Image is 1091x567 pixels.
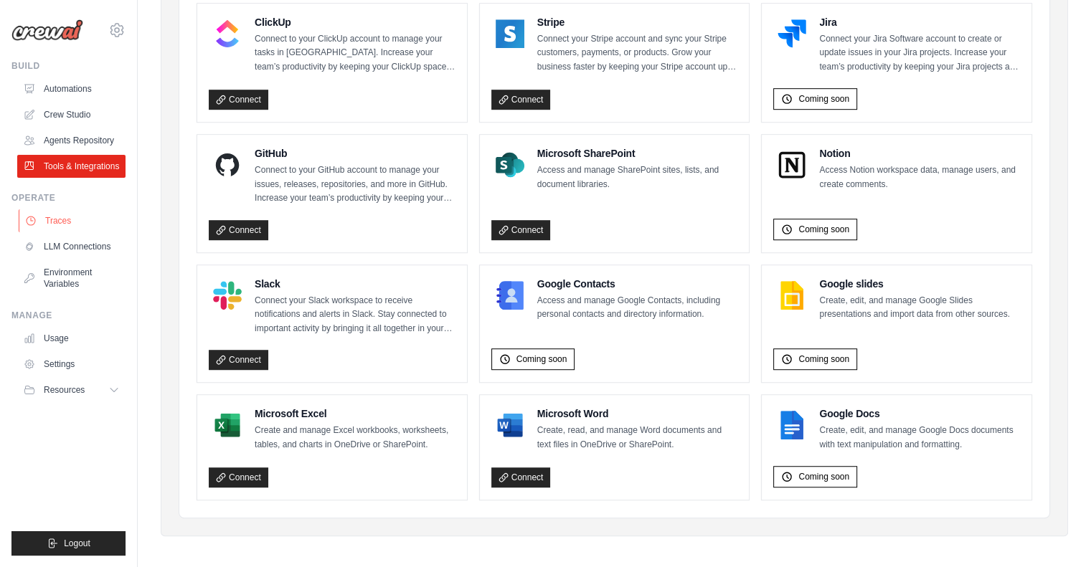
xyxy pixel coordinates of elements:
h4: Google Docs [819,406,1020,421]
h4: Google slides [819,277,1020,291]
p: Access Notion workspace data, manage users, and create comments. [819,163,1020,191]
a: LLM Connections [17,235,126,258]
img: Stripe Logo [496,19,524,48]
p: Create, read, and manage Word documents and text files in OneDrive or SharePoint. [537,424,738,452]
h4: Microsoft SharePoint [537,146,738,161]
p: Connect to your GitHub account to manage your issues, releases, repositories, and more in GitHub.... [255,163,455,206]
img: ClickUp Logo [213,19,242,48]
h4: GitHub [255,146,455,161]
img: Notion Logo [778,151,806,179]
h4: Slack [255,277,455,291]
h4: Notion [819,146,1020,161]
span: Resources [44,384,85,396]
h4: ClickUp [255,15,455,29]
button: Logout [11,531,126,556]
p: Create and manage Excel workbooks, worksheets, tables, and charts in OneDrive or SharePoint. [255,424,455,452]
img: Google Contacts Logo [496,281,524,310]
span: Logout [64,538,90,549]
h4: Microsoft Word [537,406,738,421]
a: Crew Studio [17,103,126,126]
h4: Stripe [537,15,738,29]
img: Jira Logo [778,19,806,48]
a: Connect [491,467,551,487]
span: Coming soon [798,93,849,105]
p: Create, edit, and manage Google Slides presentations and import data from other sources. [819,294,1020,322]
a: Connect [209,350,268,370]
div: Manage [11,310,126,321]
span: Coming soon [798,471,849,482]
img: Slack Logo [213,281,242,310]
button: Resources [17,378,126,401]
a: Settings [17,353,126,376]
a: Connect [491,220,551,240]
a: Connect [209,467,268,487]
span: Coming soon [516,353,567,365]
img: Google slides Logo [778,281,806,310]
img: GitHub Logo [213,151,242,179]
img: Google Docs Logo [778,411,806,439]
a: Connect [209,90,268,110]
span: Coming soon [798,224,849,235]
p: Connect your Slack workspace to receive notifications and alerts in Slack. Stay connected to impo... [255,294,455,336]
p: Access and manage SharePoint sites, lists, and document libraries. [537,163,738,191]
a: Traces [19,209,127,232]
p: Connect to your ClickUp account to manage your tasks in [GEOGRAPHIC_DATA]. Increase your team’s p... [255,32,455,75]
img: Microsoft SharePoint Logo [496,151,524,179]
span: Coming soon [798,353,849,365]
a: Automations [17,77,126,100]
p: Create, edit, and manage Google Docs documents with text manipulation and formatting. [819,424,1020,452]
a: Connect [209,220,268,240]
img: Microsoft Word Logo [496,411,524,439]
a: Agents Repository [17,129,126,152]
h4: Microsoft Excel [255,406,455,421]
a: Usage [17,327,126,350]
img: Logo [11,19,83,41]
img: Microsoft Excel Logo [213,411,242,439]
h4: Google Contacts [537,277,738,291]
a: Connect [491,90,551,110]
p: Connect your Jira Software account to create or update issues in your Jira projects. Increase you... [819,32,1020,75]
p: Access and manage Google Contacts, including personal contacts and directory information. [537,294,738,322]
h4: Jira [819,15,1020,29]
a: Environment Variables [17,261,126,295]
div: Operate [11,192,126,204]
a: Tools & Integrations [17,155,126,178]
p: Connect your Stripe account and sync your Stripe customers, payments, or products. Grow your busi... [537,32,738,75]
div: Build [11,60,126,72]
